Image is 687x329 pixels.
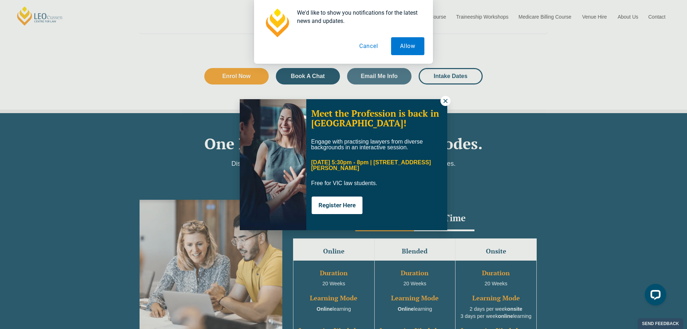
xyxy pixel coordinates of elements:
button: Allow [391,37,424,55]
iframe: LiveChat chat widget [639,281,669,311]
span: Engage with practising lawyers from diverse backgrounds in an interactive session. [311,139,423,150]
img: Soph-popup.JPG [240,99,306,230]
span: Meet the Profession is back in [GEOGRAPHIC_DATA]! [311,107,439,129]
img: notification icon [263,9,291,37]
button: Cancel [350,37,387,55]
button: Close [440,96,450,106]
div: We'd like to show you notifications for the latest news and updates. [291,9,424,25]
button: Register Here [312,197,362,214]
span: [DATE] 5:30pm - 8pm | [STREET_ADDRESS][PERSON_NAME] [311,159,431,171]
span: Free for VIC law students. [311,180,377,186]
